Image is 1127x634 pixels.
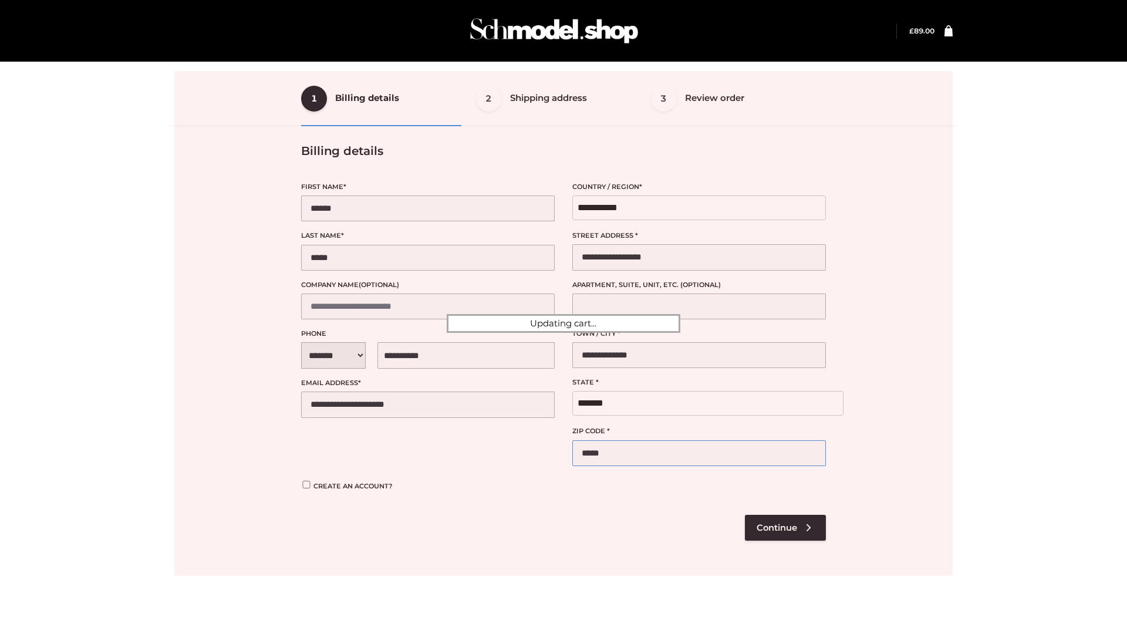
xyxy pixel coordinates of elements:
span: £ [909,26,914,35]
bdi: 89.00 [909,26,934,35]
div: Updating cart... [447,314,680,333]
a: £89.00 [909,26,934,35]
img: Schmodel Admin 964 [466,8,642,54]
